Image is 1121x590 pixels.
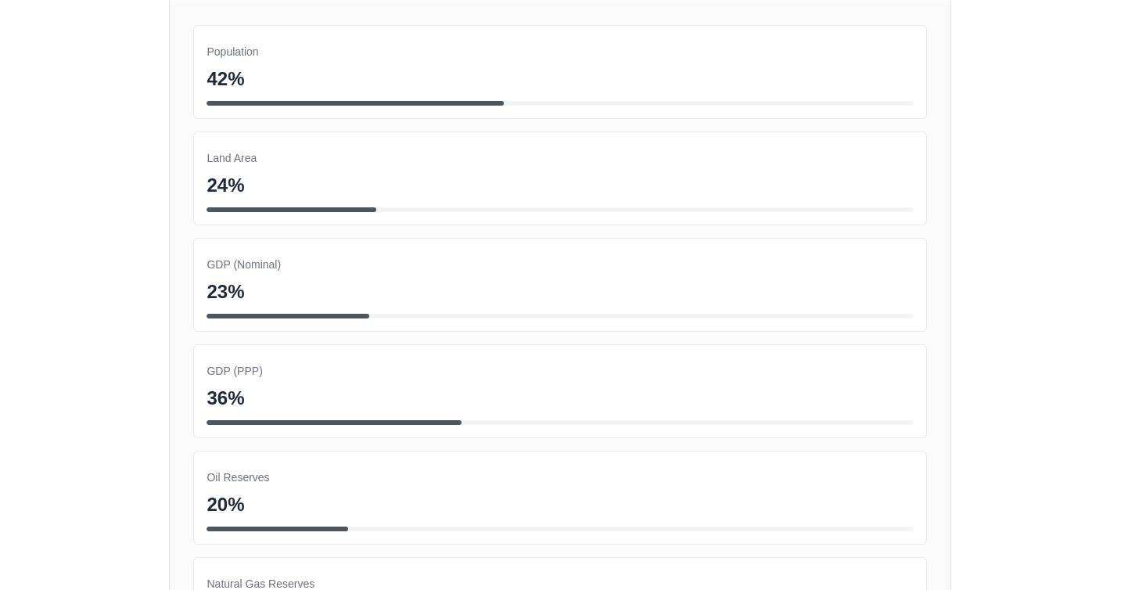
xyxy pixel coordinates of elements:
[207,279,914,306] div: 23%
[207,358,914,385] div: GDP (PPP)
[207,172,914,200] div: 24%
[207,464,914,491] div: Oil Reserves
[207,145,914,172] div: Land Area
[207,491,914,519] div: 20%
[207,66,914,93] div: 42%
[207,385,914,412] div: 36%
[207,38,914,66] div: Population
[207,251,914,279] div: GDP (Nominal)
